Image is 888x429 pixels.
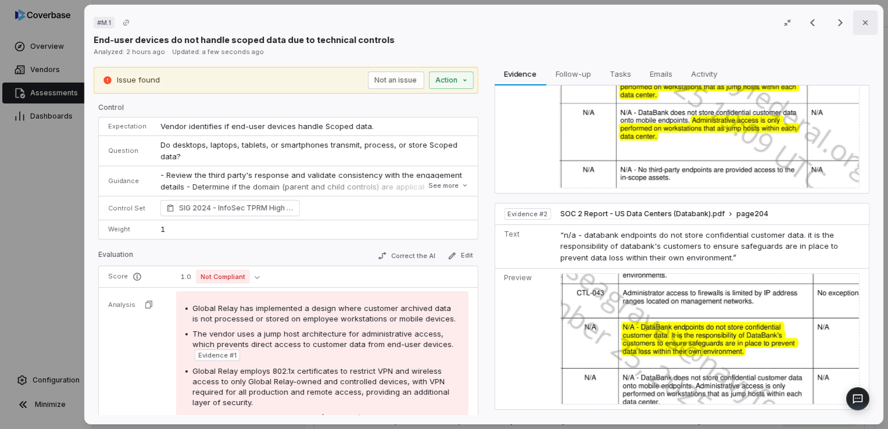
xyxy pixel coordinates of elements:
button: Correct the AI [373,249,440,263]
span: Emails [645,66,677,81]
p: Issue found [117,74,160,86]
p: Analysis [108,301,135,309]
span: “n/a - databank endpoints do not store confidential customer data. it is the responsibility of da... [560,230,838,262]
span: SOC 2 Report - US Data Centers (Databank).pdf [560,209,725,219]
p: Score [108,272,162,281]
p: Question [108,146,146,155]
span: Vendor identifies if end-user devices handle Scoped data. [160,121,374,131]
img: 4be0d89e37fb4a6fb21652418791857d_original.jpg_w1200.jpg [560,273,860,404]
td: Text [495,224,555,269]
p: - Review the third party's response and validate consistency with the engagement details - Determ... [160,170,468,249]
button: Action [428,71,473,89]
span: Global Relay has implemented a design where customer archived data is not processed or stored on ... [192,303,456,323]
button: Previous result [801,16,824,30]
p: Control Set [108,204,146,213]
p: Guidance [108,177,146,185]
span: Global Relay employs 802.1x certificates to restrict VPN and wireless access to only Global Relay... [192,366,449,407]
button: Next result [829,16,852,30]
p: Expectation [108,122,146,131]
span: Analyzed: 2 hours ago [94,48,165,56]
span: Evidence # 2 [507,209,547,219]
span: SIG 2024 - InfoSec TPRM High Framework [179,202,294,214]
td: Preview [495,21,554,193]
span: # M.1 [97,18,111,27]
img: e6c58e22290f4f68aa693f5dec935807_original.jpg_w1200.jpg [559,26,860,188]
span: Not Compliant [196,270,250,284]
button: Copy link [116,12,137,33]
button: 1.0Not Compliant [176,270,264,284]
span: page 204 [736,209,768,219]
span: The vendor uses a jump host architecture for administrative access, which prevents direct access ... [192,329,453,349]
p: End-user devices do not handle scoped data due to technical controls [94,34,395,46]
span: Do desktops, laptops, tablets, or smartphones transmit, process, or store Scoped data? [160,140,460,161]
button: SOC 2 Report - US Data Centers (Databank).pdfpage204 [560,209,768,219]
button: Edit [442,249,478,263]
span: Tasks [605,66,636,81]
span: Evidence # 1 [198,351,237,360]
td: Preview [495,269,555,409]
button: See more [425,175,471,196]
p: Weight [108,225,146,234]
button: Not an issue [367,71,424,89]
span: Evidence [499,66,541,81]
span: Updated: a few seconds ago [172,48,264,56]
p: Evaluation [98,250,133,264]
span: 1 [160,224,165,234]
span: Activity [686,66,722,81]
span: Follow-up [551,66,596,81]
p: Control [98,103,478,117]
